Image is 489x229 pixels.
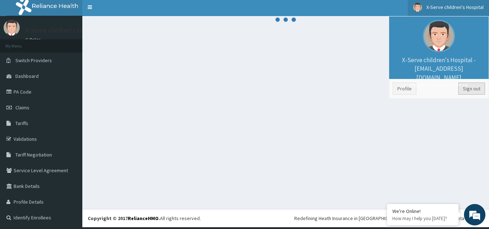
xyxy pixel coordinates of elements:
p: How may I help you today? [392,215,453,221]
div: Chat with us now [37,40,120,49]
a: Profile [393,83,416,95]
img: d_794563401_company_1708531726252_794563401 [13,36,29,54]
footer: All rights reserved. [82,209,489,227]
strong: Copyright © 2017 . [88,215,160,221]
span: Tariff Negotiation [15,151,52,158]
a: RelianceHMO [128,215,159,221]
a: Sign out [458,83,485,95]
p: X-Serve children's Hospital - [EMAIL_ADDRESS][DOMAIN_NAME] [393,56,485,88]
img: User Image [4,20,20,36]
div: We're Online! [392,208,453,214]
a: Online [25,37,42,42]
textarea: Type your message and hit 'Enter' [4,153,136,178]
span: X-Serve children's Hospital [426,4,484,10]
div: Redefining Heath Insurance in [GEOGRAPHIC_DATA] using Telemedicine and Data Science! [294,215,484,222]
span: Claims [15,104,29,111]
img: User Image [413,3,422,12]
svg: audio-loading [275,9,296,30]
span: We're online! [42,69,99,141]
span: Tariffs [15,120,28,126]
img: User Image [423,20,455,52]
small: Member since [DATE] 1:21:59 AM [393,82,485,88]
span: Switch Providers [15,57,52,64]
span: Dashboard [15,73,39,79]
div: Minimize live chat window [117,4,135,21]
p: X-Serve children's Hospital [25,27,101,34]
